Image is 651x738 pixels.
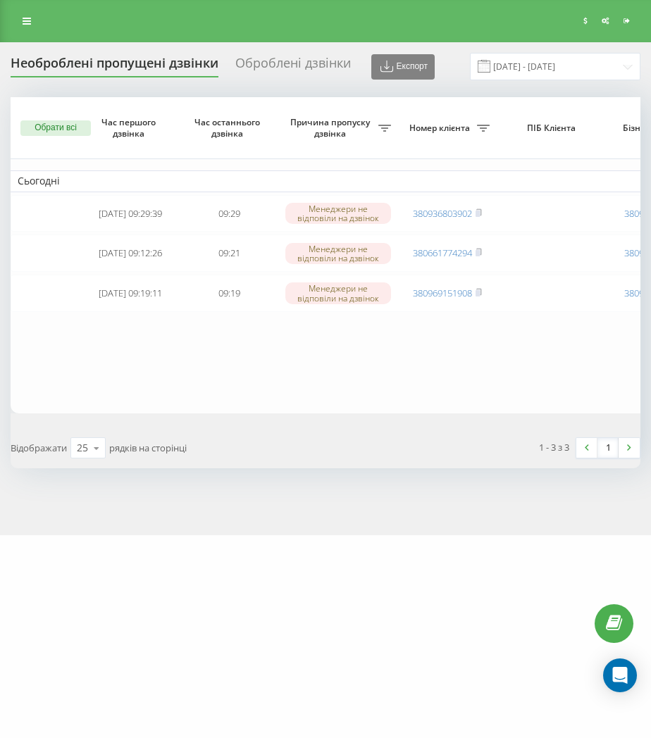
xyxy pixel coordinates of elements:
[81,195,180,232] td: [DATE] 09:29:39
[77,441,88,455] div: 25
[539,440,569,454] div: 1 - 3 з 3
[603,658,637,692] div: Open Intercom Messenger
[180,234,278,272] td: 09:21
[109,442,187,454] span: рядків на сторінці
[285,243,391,264] div: Менеджери не відповіли на дзвінок
[285,117,378,139] span: Причина пропуску дзвінка
[413,287,472,299] a: 380969151908
[20,120,91,136] button: Обрати всі
[92,117,168,139] span: Час першого дзвінка
[180,275,278,312] td: 09:19
[235,56,351,77] div: Оброблені дзвінки
[285,203,391,224] div: Менеджери не відповіли на дзвінок
[405,123,477,134] span: Номер клієнта
[180,195,278,232] td: 09:29
[371,54,435,80] button: Експорт
[11,442,67,454] span: Відображати
[597,438,619,458] a: 1
[81,234,180,272] td: [DATE] 09:12:26
[81,275,180,312] td: [DATE] 09:19:11
[285,282,391,304] div: Менеджери не відповіли на дзвінок
[509,123,597,134] span: ПІБ Клієнта
[413,246,472,259] a: 380661774294
[413,207,472,220] a: 380936803902
[11,56,218,77] div: Необроблені пропущені дзвінки
[191,117,267,139] span: Час останнього дзвінка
